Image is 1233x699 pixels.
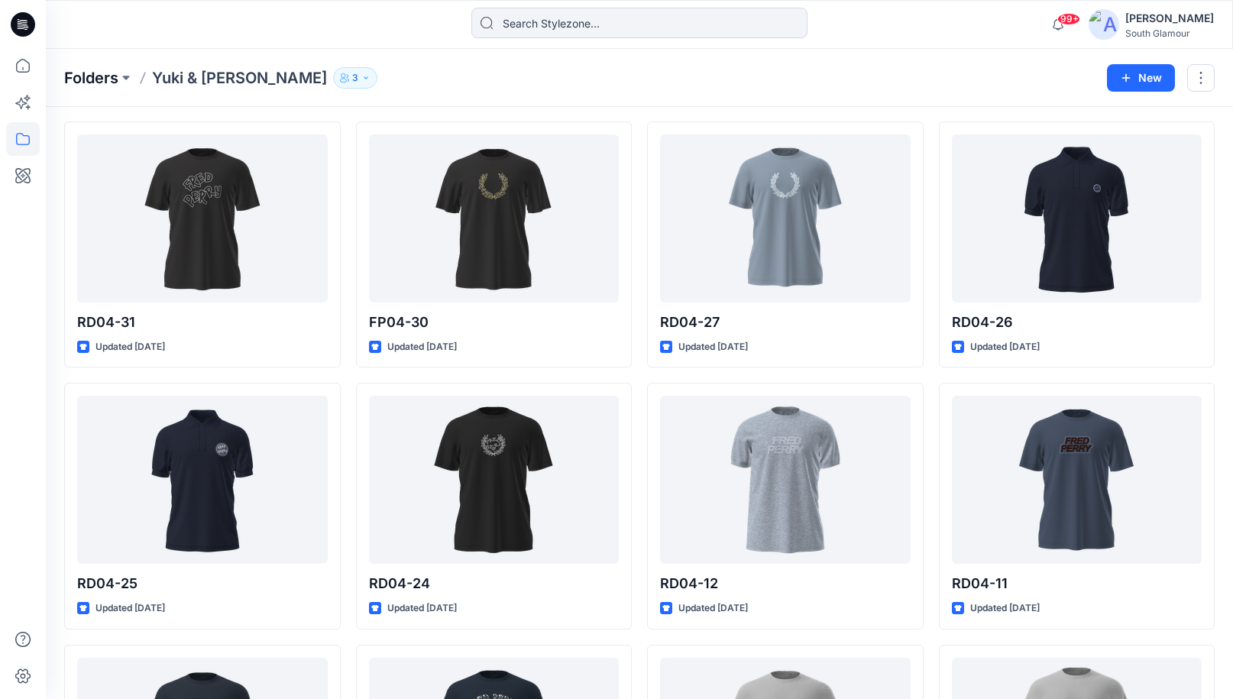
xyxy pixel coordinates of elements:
[952,396,1202,564] a: RD04-11
[1089,9,1119,40] img: avatar
[95,339,165,355] p: Updated [DATE]
[77,312,328,333] p: RD04-31
[660,134,911,303] a: RD04-27
[64,67,118,89] a: Folders
[352,70,358,86] p: 3
[1057,13,1080,25] span: 99+
[952,134,1202,303] a: RD04-26
[660,573,911,594] p: RD04-12
[369,312,620,333] p: FP04-30
[952,312,1202,333] p: RD04-26
[369,134,620,303] a: FP04-30
[369,573,620,594] p: RD04-24
[970,600,1040,616] p: Updated [DATE]
[952,573,1202,594] p: RD04-11
[1107,64,1175,92] button: New
[678,339,748,355] p: Updated [DATE]
[152,67,327,89] p: Yuki & [PERSON_NAME]
[333,67,377,89] button: 3
[77,573,328,594] p: RD04-25
[1125,28,1214,39] div: South Glamour
[471,8,807,38] input: Search Stylezone…
[95,600,165,616] p: Updated [DATE]
[1125,9,1214,28] div: [PERSON_NAME]
[77,396,328,564] a: RD04-25
[387,600,457,616] p: Updated [DATE]
[660,312,911,333] p: RD04-27
[387,339,457,355] p: Updated [DATE]
[678,600,748,616] p: Updated [DATE]
[660,396,911,564] a: RD04-12
[369,396,620,564] a: RD04-24
[77,134,328,303] a: RD04-31
[970,339,1040,355] p: Updated [DATE]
